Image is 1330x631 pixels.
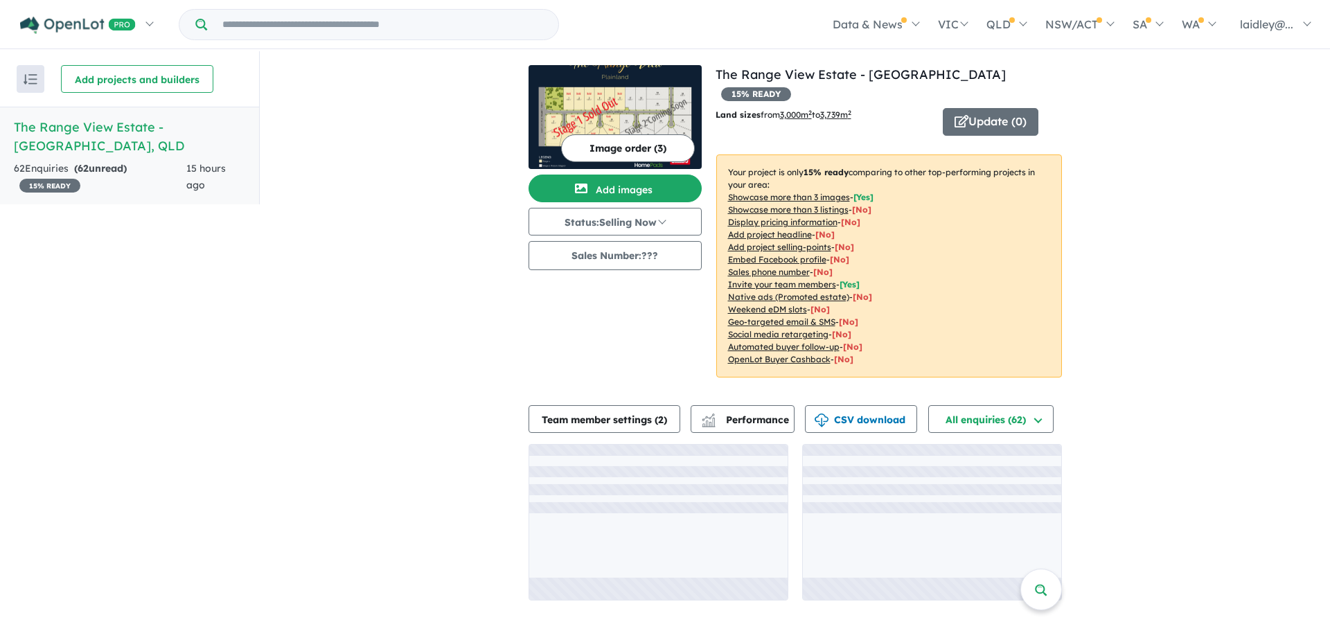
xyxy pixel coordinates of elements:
sup: 2 [808,109,812,116]
button: Add projects and builders [61,65,213,93]
span: [ No ] [815,229,835,240]
span: Performance [704,414,789,426]
u: Automated buyer follow-up [728,341,840,352]
b: Land sizes [716,109,761,120]
span: 62 [78,162,89,175]
u: Embed Facebook profile [728,254,826,265]
button: Add images [529,175,702,202]
img: bar-chart.svg [702,418,716,427]
u: Social media retargeting [728,329,828,339]
h5: The Range View Estate - [GEOGRAPHIC_DATA] , QLD [14,118,245,155]
span: 2 [658,414,664,426]
span: 15 % READY [19,179,80,193]
u: Showcase more than 3 images [728,192,850,202]
span: laidley@... [1240,17,1293,31]
b: 15 % ready [804,167,849,177]
img: download icon [815,414,828,427]
button: Team member settings (2) [529,405,680,433]
button: Status:Selling Now [529,208,702,235]
button: Sales Number:??? [529,241,702,270]
button: CSV download [805,405,917,433]
u: Add project headline [728,229,812,240]
span: [No] [843,341,862,352]
u: Native ads (Promoted estate) [728,292,849,302]
span: [No] [853,292,872,302]
input: Try estate name, suburb, builder or developer [210,10,556,39]
button: Image order (3) [561,134,695,162]
img: line-chart.svg [702,414,714,421]
span: [ No ] [813,267,833,277]
span: 15 % READY [721,87,791,101]
u: Showcase more than 3 listings [728,204,849,215]
u: Invite your team members [728,279,836,290]
span: [ Yes ] [840,279,860,290]
u: Weekend eDM slots [728,304,807,314]
sup: 2 [848,109,851,116]
div: 62 Enquir ies [14,161,186,194]
span: [No] [839,317,858,327]
button: All enquiries (62) [928,405,1054,433]
u: OpenLot Buyer Cashback [728,354,831,364]
u: 3,000 m [780,109,812,120]
button: Update (0) [943,108,1038,136]
p: Your project is only comparing to other top-performing projects in your area: - - - - - - - - - -... [716,154,1062,377]
p: from [716,108,932,122]
span: [No] [832,329,851,339]
a: The Range View Estate - [GEOGRAPHIC_DATA] [716,66,1006,82]
u: Geo-targeted email & SMS [728,317,835,327]
u: Add project selling-points [728,242,831,252]
img: Openlot PRO Logo White [20,17,136,34]
span: [No] [834,354,853,364]
u: 3,739 m [820,109,851,120]
strong: ( unread) [74,162,127,175]
span: [ Yes ] [853,192,874,202]
u: Sales phone number [728,267,810,277]
span: 15 hours ago [186,162,226,191]
u: Display pricing information [728,217,837,227]
span: [ No ] [835,242,854,252]
img: sort.svg [24,74,37,85]
span: [ No ] [841,217,860,227]
span: [No] [810,304,830,314]
button: Performance [691,405,795,433]
span: [ No ] [830,254,849,265]
img: The Range View Estate - Plainland [529,65,702,169]
span: to [812,109,851,120]
span: [ No ] [852,204,871,215]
